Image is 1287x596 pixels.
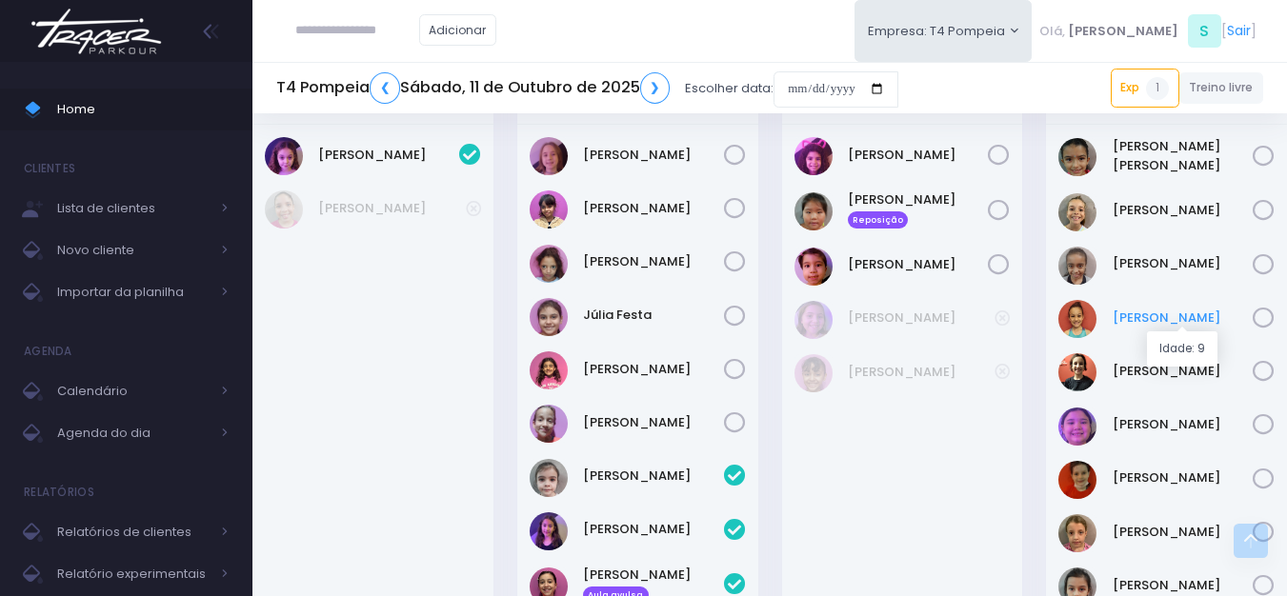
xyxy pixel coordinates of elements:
a: [PERSON_NAME] [1113,362,1254,381]
h5: T4 Pompeia Sábado, 11 de Outubro de 2025 [276,72,670,104]
a: [PERSON_NAME] [1113,523,1254,542]
a: [PERSON_NAME] [583,199,724,218]
img: Isabella Calvo [530,512,568,550]
a: Treino livre [1179,72,1264,104]
span: Agenda do dia [57,421,210,446]
span: Relatório experimentais [57,562,210,586]
img: Carolina hamze beydoun del pino [1058,300,1096,338]
a: [PERSON_NAME] [583,146,724,165]
img: Heloisa Nivolone [794,301,833,339]
a: [PERSON_NAME] [1113,415,1254,434]
span: Importar da planilha [57,280,210,305]
a: ❮ [370,72,400,104]
h4: Clientes [24,149,75,188]
img: Aurora Andreoni Mello [530,137,568,175]
a: Exp1 [1111,69,1179,107]
span: S [1188,14,1221,48]
a: [PERSON_NAME] [848,255,989,274]
h4: Agenda [24,332,72,370]
img: Catarina souza ramos de Oliveira [794,137,833,175]
span: Lista de clientes [57,196,210,221]
img: Alice de Oliveira Santos [1058,138,1096,176]
img: Luisa Tomchinsky Montezano [265,137,303,175]
span: Home [57,97,229,122]
a: [PERSON_NAME] [583,520,724,539]
img: Veridiana Jansen [530,405,568,443]
span: 1 [1146,77,1169,100]
a: [PERSON_NAME] [PERSON_NAME] [1113,137,1254,174]
span: Novo cliente [57,238,210,263]
a: [PERSON_NAME] [848,146,989,165]
h4: Relatórios [24,473,94,511]
span: Relatórios de clientes [57,520,210,545]
img: Clarice Lopes [530,190,568,228]
a: Adicionar [419,14,497,46]
img: Júlia Ayumi Tiba [794,192,833,230]
a: [PERSON_NAME] [583,360,724,379]
div: Idade: 9 [1147,331,1217,367]
a: [PERSON_NAME] [1113,576,1254,595]
a: [PERSON_NAME] [848,363,995,382]
a: [PERSON_NAME] [1113,254,1254,273]
img: Beatriz Marques Ferreira [1058,247,1096,285]
img: Gabriela Nakabayashi Ferreira [1058,407,1096,446]
a: [PERSON_NAME] [318,199,466,218]
span: Reposição [848,211,909,228]
a: [PERSON_NAME] [318,146,459,165]
img: Yumi Muller [794,248,833,286]
img: Júlia Caze Rodrigues [794,354,833,392]
img: Júlia Festa Tognasca [530,298,568,336]
img: Thaissa Vicente Guedes [265,190,303,228]
span: [PERSON_NAME] [1068,22,1178,41]
span: Olá, [1039,22,1065,41]
a: [PERSON_NAME] [1113,308,1254,328]
a: [PERSON_NAME] [848,308,995,328]
img: Evelyn Melazzo Bolzan [1058,353,1096,391]
img: Giovanna Ribeiro Romano Intatilo [1058,514,1096,552]
img: Beatriz Gallardo [1058,193,1096,231]
a: Sair [1227,21,1251,41]
a: [PERSON_NAME] [583,252,724,271]
a: [PERSON_NAME] [583,413,724,432]
img: Maria Orpheu [530,351,568,389]
a: [PERSON_NAME] Reposição [848,190,989,228]
img: Giovana Simões [1058,461,1096,499]
span: Calendário [57,379,210,404]
a: Júlia Festa [583,306,724,325]
img: Julia Pinotti [530,245,568,283]
div: Escolher data: [276,67,898,110]
img: Brunna Mateus De Paulo Alves [530,459,568,497]
a: [PERSON_NAME] [1113,201,1254,220]
a: [PERSON_NAME] [583,467,724,486]
a: ❯ [640,72,671,104]
div: [ ] [1032,10,1263,52]
a: [PERSON_NAME] [1113,468,1254,487]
